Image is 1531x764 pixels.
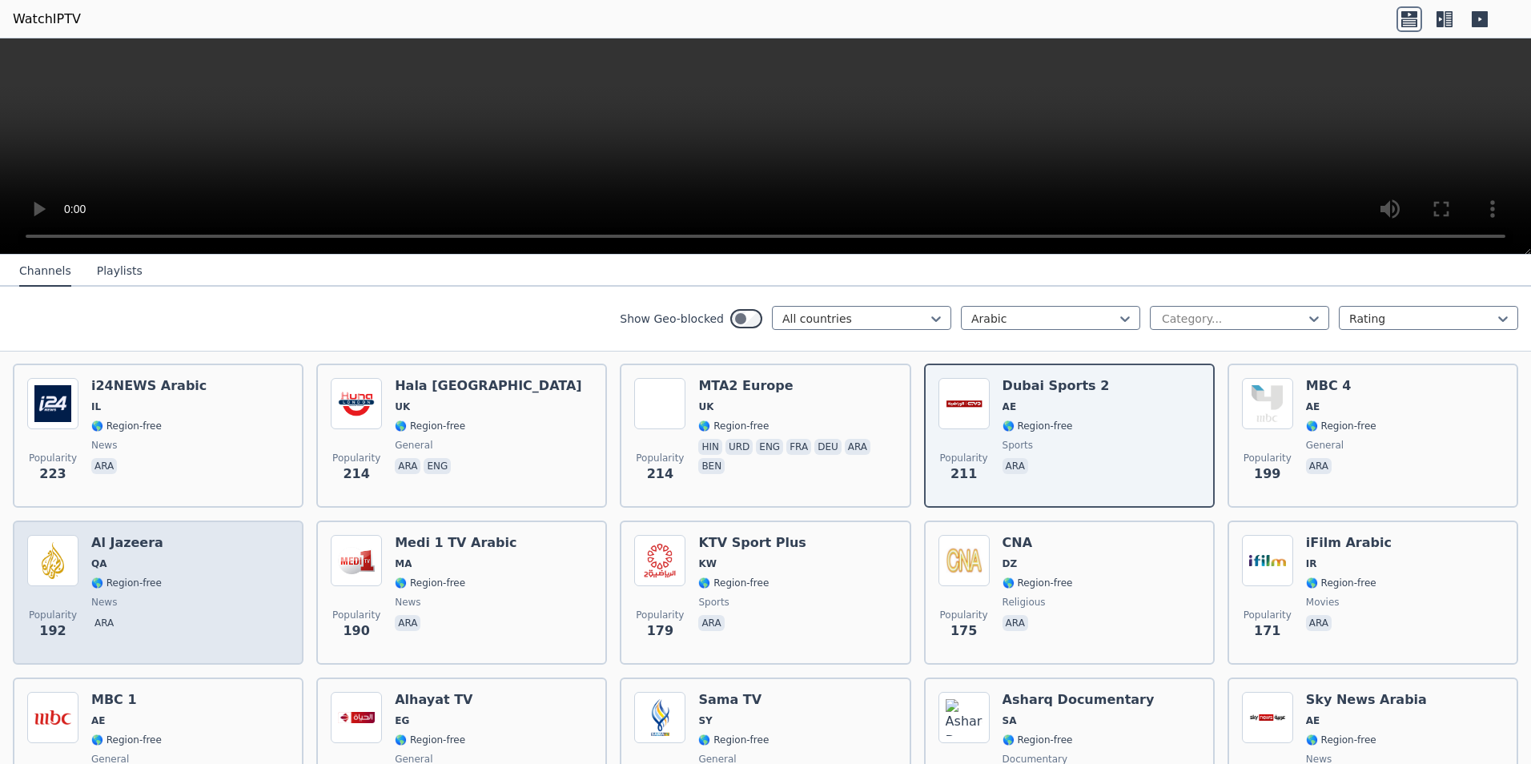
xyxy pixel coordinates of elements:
[91,439,117,452] span: news
[395,714,409,727] span: EG
[1003,458,1028,474] p: ara
[845,439,870,455] p: ara
[27,378,78,429] img: i24NEWS Arabic
[786,439,811,455] p: fra
[91,420,162,432] span: 🌎 Region-free
[725,439,753,455] p: urd
[424,458,451,474] p: eng
[1003,420,1073,432] span: 🌎 Region-free
[13,10,81,29] a: WatchIPTV
[1306,458,1332,474] p: ara
[332,452,380,464] span: Popularity
[91,378,207,394] h6: i24NEWS Arabic
[1254,621,1280,641] span: 171
[1242,378,1293,429] img: MBC 4
[91,577,162,589] span: 🌎 Region-free
[1003,439,1033,452] span: sports
[698,615,724,631] p: ara
[1003,535,1073,551] h6: CNA
[698,692,769,708] h6: Sama TV
[343,621,369,641] span: 190
[698,557,717,570] span: KW
[91,596,117,609] span: news
[950,621,977,641] span: 175
[91,734,162,746] span: 🌎 Region-free
[698,458,725,474] p: ben
[938,378,990,429] img: Dubai Sports 2
[395,535,516,551] h6: Medi 1 TV Arabic
[1306,400,1320,413] span: AE
[395,596,420,609] span: news
[1306,378,1376,394] h6: MBC 4
[395,458,420,474] p: ara
[1306,439,1344,452] span: general
[91,458,117,474] p: ara
[1306,596,1340,609] span: movies
[698,439,722,455] p: hin
[1306,615,1332,631] p: ara
[91,714,105,727] span: AE
[620,311,724,327] label: Show Geo-blocked
[698,378,896,394] h6: MTA2 Europe
[1306,734,1376,746] span: 🌎 Region-free
[1003,400,1016,413] span: AE
[331,692,382,743] img: Alhayat TV
[938,692,990,743] img: Asharq Documentary
[698,596,729,609] span: sports
[647,621,673,641] span: 179
[39,464,66,484] span: 223
[395,400,410,413] span: UK
[1244,452,1292,464] span: Popularity
[940,609,988,621] span: Popularity
[1003,615,1028,631] p: ara
[938,535,990,586] img: CNA
[940,452,988,464] span: Popularity
[39,621,66,641] span: 192
[1242,692,1293,743] img: Sky News Arabia
[1242,535,1293,586] img: iFilm Arabic
[634,692,685,743] img: Sama TV
[395,615,420,631] p: ara
[698,577,769,589] span: 🌎 Region-free
[1306,577,1376,589] span: 🌎 Region-free
[97,256,143,287] button: Playlists
[91,692,162,708] h6: MBC 1
[395,692,472,708] h6: Alhayat TV
[1306,535,1392,551] h6: iFilm Arabic
[1244,609,1292,621] span: Popularity
[1306,420,1376,432] span: 🌎 Region-free
[91,535,163,551] h6: Al Jazeera
[91,400,101,413] span: IL
[698,734,769,746] span: 🌎 Region-free
[395,439,432,452] span: general
[647,464,673,484] span: 214
[1306,557,1317,570] span: IR
[1003,596,1046,609] span: religious
[331,378,382,429] img: Hala London
[698,420,769,432] span: 🌎 Region-free
[1254,464,1280,484] span: 199
[636,609,684,621] span: Popularity
[395,557,412,570] span: MA
[1003,714,1017,727] span: SA
[698,400,713,413] span: UK
[698,535,806,551] h6: KTV Sport Plus
[1306,714,1320,727] span: AE
[950,464,977,484] span: 211
[29,609,77,621] span: Popularity
[634,535,685,586] img: KTV Sport Plus
[27,692,78,743] img: MBC 1
[1003,692,1155,708] h6: Asharq Documentary
[814,439,842,455] p: deu
[29,452,77,464] span: Popularity
[1003,378,1110,394] h6: Dubai Sports 2
[343,464,369,484] span: 214
[91,557,107,570] span: QA
[1003,577,1073,589] span: 🌎 Region-free
[395,378,581,394] h6: Hala [GEOGRAPHIC_DATA]
[1306,692,1427,708] h6: Sky News Arabia
[91,615,117,631] p: ara
[27,535,78,586] img: Al Jazeera
[331,535,382,586] img: Medi 1 TV Arabic
[634,378,685,429] img: MTA2 Europe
